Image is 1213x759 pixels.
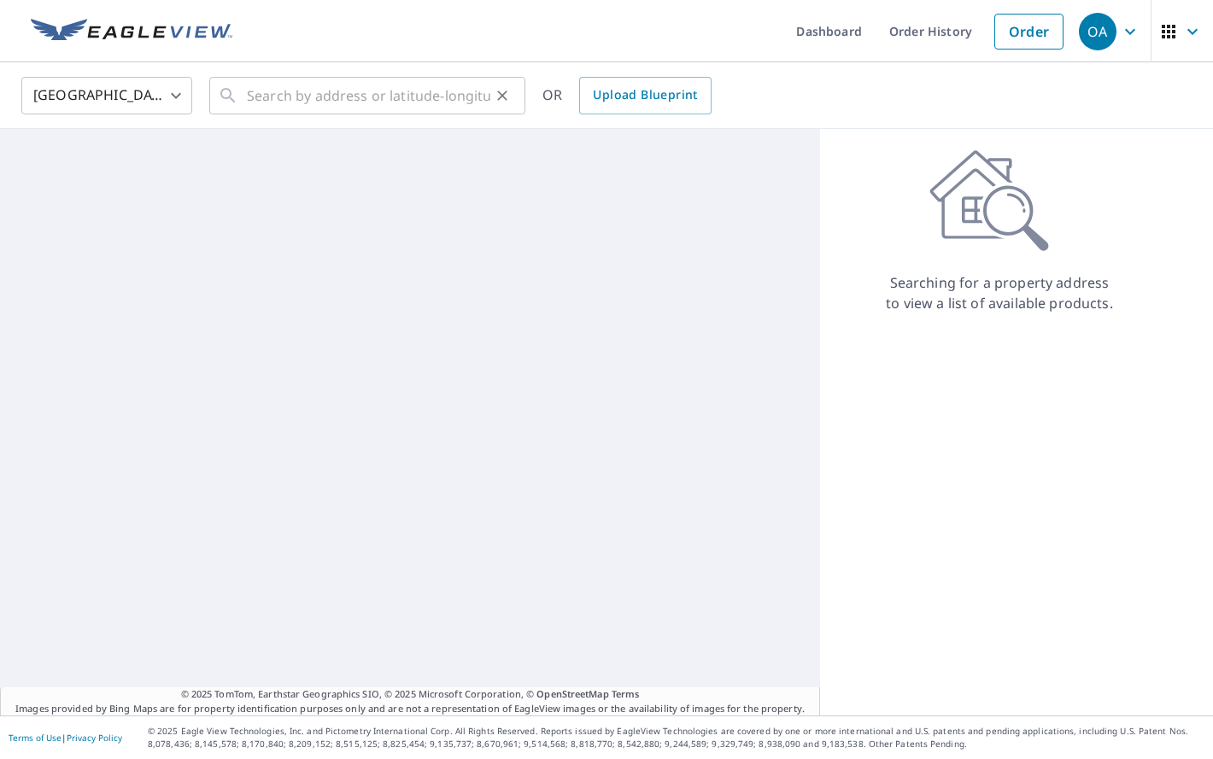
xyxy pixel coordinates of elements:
[885,272,1114,313] p: Searching for a property address to view a list of available products.
[9,733,122,743] p: |
[490,84,514,108] button: Clear
[67,732,122,744] a: Privacy Policy
[9,732,62,744] a: Terms of Use
[579,77,711,114] a: Upload Blueprint
[21,72,192,120] div: [GEOGRAPHIC_DATA]
[994,14,1064,50] a: Order
[536,687,608,700] a: OpenStreetMap
[612,687,640,700] a: Terms
[31,19,232,44] img: EV Logo
[1079,13,1116,50] div: OA
[181,687,640,702] span: © 2025 TomTom, Earthstar Geographics SIO, © 2025 Microsoft Corporation, ©
[148,725,1204,750] p: © 2025 Eagle View Technologies, Inc. and Pictometry International Corp. All Rights Reserved. Repo...
[542,77,712,114] div: OR
[593,85,697,106] span: Upload Blueprint
[247,72,490,120] input: Search by address or latitude-longitude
